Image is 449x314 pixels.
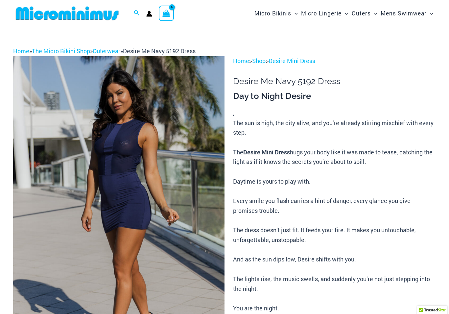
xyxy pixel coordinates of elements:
span: Outers [352,5,371,22]
img: MM SHOP LOGO FLAT [13,6,121,21]
span: Menu Toggle [371,5,377,22]
h1: Desire Me Navy 5192 Dress [233,76,436,86]
a: Mens SwimwearMenu ToggleMenu Toggle [379,3,435,23]
p: > > [233,56,436,66]
a: Search icon link [134,9,140,18]
a: Home [13,47,29,55]
span: » » » [13,47,196,55]
span: Menu Toggle [427,5,433,22]
span: Micro Bikinis [254,5,291,22]
a: View Shopping Cart, 4 items [159,6,174,21]
nav: Site Navigation [252,2,436,24]
span: Menu Toggle [291,5,298,22]
a: Home [233,57,249,65]
a: Shop [252,57,266,65]
a: OutersMenu ToggleMenu Toggle [350,3,379,23]
span: Desire Me Navy 5192 Dress [123,47,196,55]
a: Desire Mini Dress [269,57,315,65]
a: Micro LingerieMenu ToggleMenu Toggle [299,3,350,23]
span: Menu Toggle [342,5,348,22]
span: Micro Lingerie [301,5,342,22]
a: Account icon link [146,11,152,17]
h3: Day to Night Desire [233,91,436,102]
a: Outerwear [93,47,120,55]
a: Micro BikinisMenu ToggleMenu Toggle [253,3,299,23]
span: Mens Swimwear [381,5,427,22]
b: Desire Mini Dress [243,148,290,156]
a: The Micro Bikini Shop [32,47,90,55]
